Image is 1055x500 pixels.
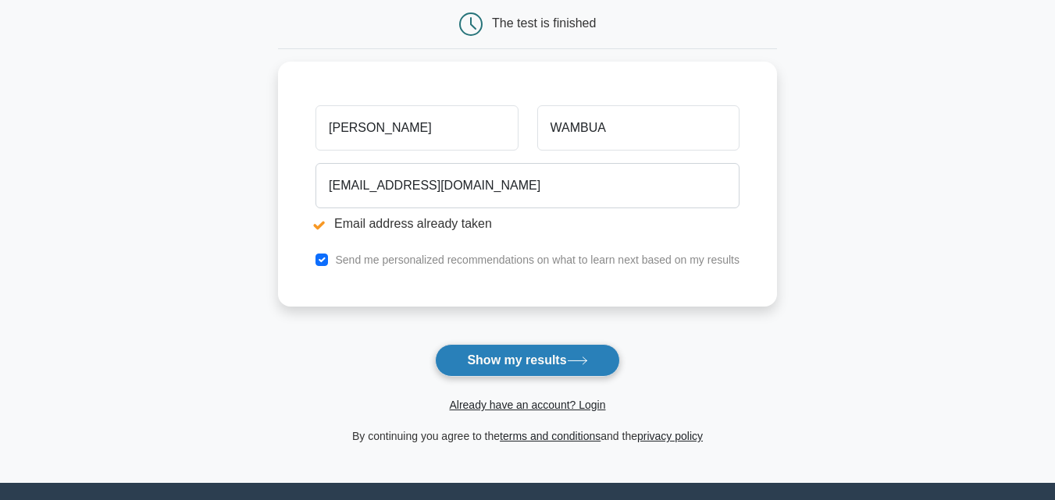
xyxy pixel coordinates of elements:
div: The test is finished [492,16,596,30]
input: Email [315,163,740,208]
label: Send me personalized recommendations on what to learn next based on my results [335,254,740,266]
a: Already have an account? Login [449,399,605,411]
a: privacy policy [637,430,703,442]
div: By continuing you agree to the and the [269,427,786,445]
a: terms and conditions [500,430,601,442]
input: First name [315,105,518,151]
input: Last name [537,105,740,151]
button: Show my results [435,344,619,377]
li: Email address already taken [315,215,740,233]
